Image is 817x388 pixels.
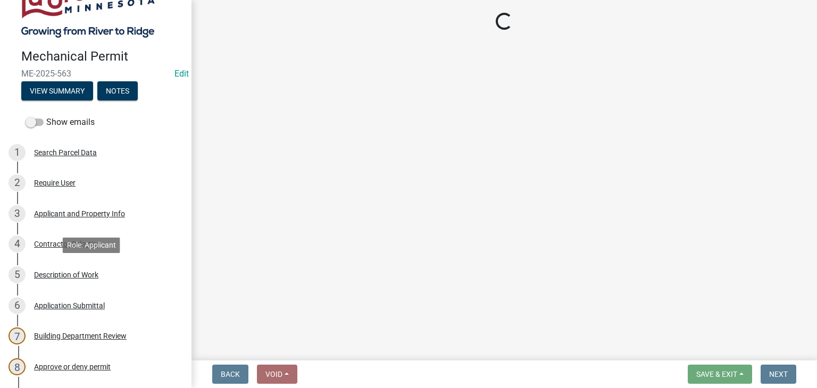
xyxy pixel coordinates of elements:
[34,271,98,279] div: Description of Work
[9,205,26,222] div: 3
[9,327,26,344] div: 7
[21,49,183,64] h4: Mechanical Permit
[9,297,26,314] div: 6
[9,144,26,161] div: 1
[34,363,111,370] div: Approve or deny permit
[9,358,26,375] div: 8
[21,81,93,100] button: View Summary
[34,210,125,217] div: Applicant and Property Info
[34,179,76,187] div: Require User
[174,69,189,79] wm-modal-confirm: Edit Application Number
[265,370,282,378] span: Void
[9,266,26,283] div: 5
[97,81,138,100] button: Notes
[688,365,752,384] button: Save & Exit
[257,365,297,384] button: Void
[221,370,240,378] span: Back
[212,365,248,384] button: Back
[26,116,95,129] label: Show emails
[761,365,796,384] button: Next
[34,332,127,340] div: Building Department Review
[21,69,170,79] span: ME-2025-563
[174,69,189,79] a: Edit
[34,302,105,309] div: Application Submittal
[9,235,26,252] div: 4
[9,174,26,191] div: 2
[97,87,138,96] wm-modal-confirm: Notes
[769,370,788,378] span: Next
[34,240,102,248] div: Contractor Selection
[696,370,737,378] span: Save & Exit
[63,238,120,253] div: Role: Applicant
[21,87,93,96] wm-modal-confirm: Summary
[34,149,97,156] div: Search Parcel Data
